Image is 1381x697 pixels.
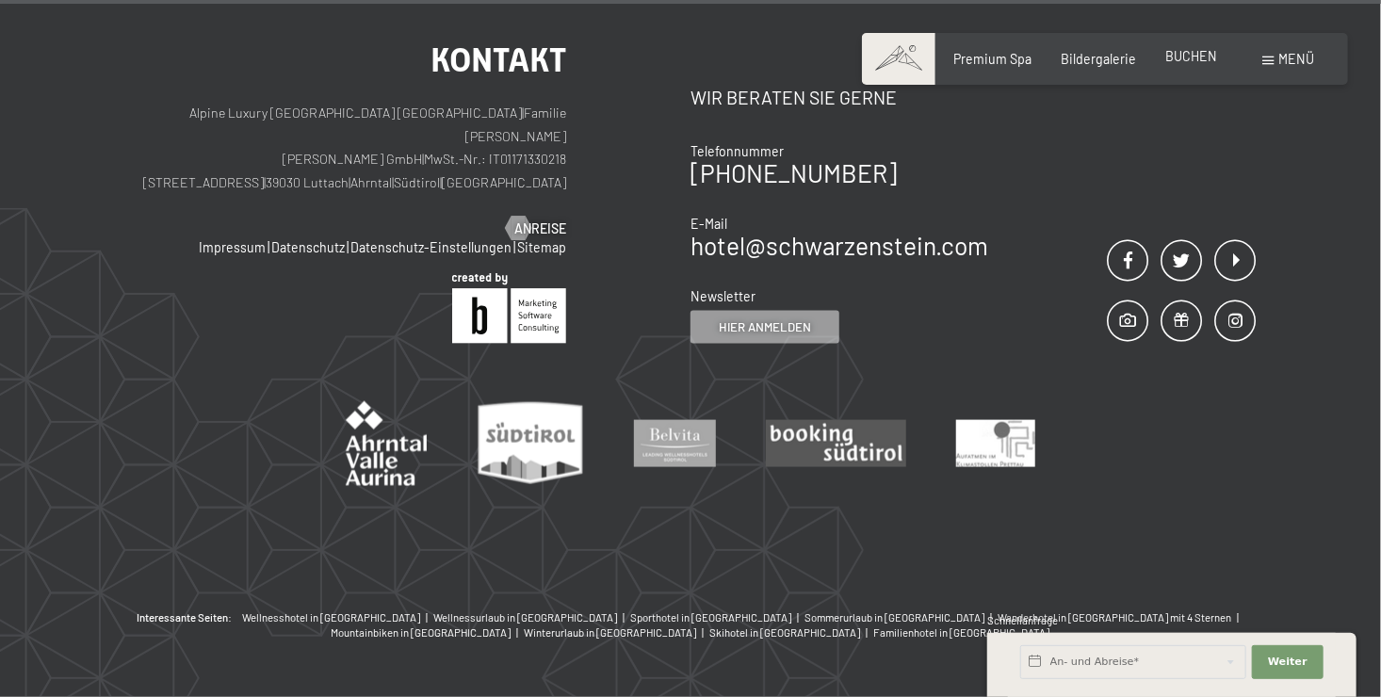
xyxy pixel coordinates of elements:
[514,219,566,238] span: Anreise
[506,219,566,238] a: Anreise
[124,102,566,195] p: Alpine Luxury [GEOGRAPHIC_DATA] [GEOGRAPHIC_DATA] Familie [PERSON_NAME] [PERSON_NAME] GmbH MwSt.-...
[630,610,804,625] a: Sporthotel in [GEOGRAPHIC_DATA] |
[137,610,232,625] b: Interessante Seiten:
[1233,611,1244,624] span: |
[793,611,804,624] span: |
[719,318,811,335] span: Hier anmelden
[804,610,998,625] a: Sommerurlaub in [GEOGRAPHIC_DATA] |
[392,174,394,190] span: |
[347,239,349,255] span: |
[440,174,442,190] span: |
[998,610,1244,625] a: Wanderhotel in [GEOGRAPHIC_DATA] mit 4 Sternen |
[690,288,755,304] span: Newsletter
[690,143,784,159] span: Telefonnummer
[699,626,710,639] span: |
[433,610,630,625] a: Wellnessurlaub in [GEOGRAPHIC_DATA] |
[630,611,791,624] span: Sporthotel in [GEOGRAPHIC_DATA]
[433,611,617,624] span: Wellnessurlaub in [GEOGRAPHIC_DATA]
[690,158,897,187] a: [PHONE_NUMBER]
[350,239,512,255] a: Datenschutz-Einstellungen
[513,239,515,255] span: |
[525,625,710,640] a: Winterurlaub in [GEOGRAPHIC_DATA] |
[986,611,998,624] span: |
[268,239,269,255] span: |
[804,611,984,624] span: Sommerurlaub in [GEOGRAPHIC_DATA]
[1252,645,1324,679] button: Weiter
[874,625,1050,640] a: Familienhotel in [GEOGRAPHIC_DATA]
[690,231,988,260] a: hotel@schwarzenstein.com
[517,239,566,255] a: Sitemap
[874,626,1050,639] span: Familienhotel in [GEOGRAPHIC_DATA]
[452,273,566,344] img: Brandnamic GmbH | Leading Hospitality Solutions
[953,51,1032,67] a: Premium Spa
[242,611,420,624] span: Wellnesshotel in [GEOGRAPHIC_DATA]
[525,626,697,639] span: Winterurlaub in [GEOGRAPHIC_DATA]
[271,239,345,255] a: Datenschutz
[422,611,433,624] span: |
[710,626,861,639] span: Skihotel in [GEOGRAPHIC_DATA]
[522,105,524,121] span: |
[998,611,1231,624] span: Wanderhotel in [GEOGRAPHIC_DATA] mit 4 Sternen
[332,626,512,639] span: Mountainbiken in [GEOGRAPHIC_DATA]
[242,610,433,625] a: Wellnesshotel in [GEOGRAPHIC_DATA] |
[1268,655,1308,670] span: Weiter
[863,626,874,639] span: |
[332,625,525,640] a: Mountainbiken in [GEOGRAPHIC_DATA] |
[690,216,727,232] span: E-Mail
[431,41,566,79] span: Kontakt
[690,87,897,108] span: Wir beraten Sie gerne
[1165,48,1217,64] a: BUCHEN
[513,626,525,639] span: |
[1279,51,1315,67] span: Menü
[619,611,630,624] span: |
[199,239,266,255] a: Impressum
[349,174,350,190] span: |
[987,614,1058,626] span: Schnellanfrage
[710,625,874,640] a: Skihotel in [GEOGRAPHIC_DATA] |
[1061,51,1136,67] a: Bildergalerie
[422,151,424,167] span: |
[264,174,266,190] span: |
